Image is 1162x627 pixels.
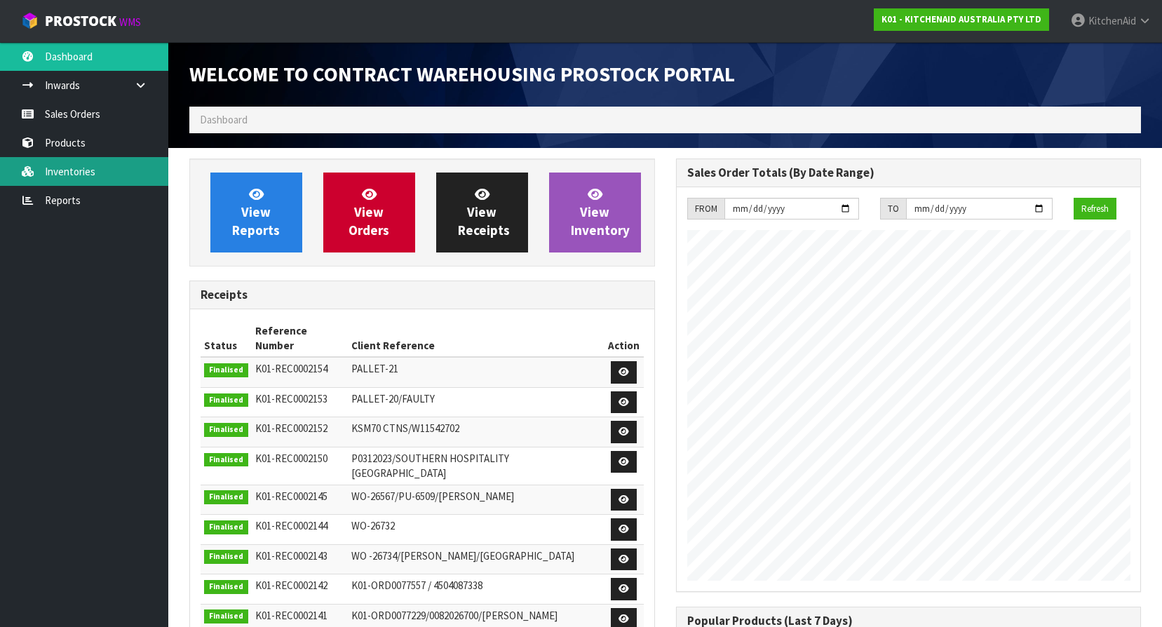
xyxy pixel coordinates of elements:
[351,609,558,622] span: K01-ORD0077229/0082026700/[PERSON_NAME]
[351,362,398,375] span: PALLET-21
[45,12,116,30] span: ProStock
[255,362,327,375] span: K01-REC0002154
[204,520,248,534] span: Finalised
[880,198,906,220] div: TO
[255,452,327,465] span: K01-REC0002150
[255,490,327,503] span: K01-REC0002145
[549,173,641,252] a: ViewInventory
[687,166,1130,180] h3: Sales Order Totals (By Date Range)
[232,186,280,238] span: View Reports
[255,579,327,592] span: K01-REC0002142
[351,422,459,435] span: KSM70 CTNS/W11542702
[255,519,327,532] span: K01-REC0002144
[255,392,327,405] span: K01-REC0002153
[881,13,1041,25] strong: K01 - KITCHENAID AUSTRALIA PTY LTD
[351,392,435,405] span: PALLET-20/FAULTY
[204,609,248,623] span: Finalised
[349,186,389,238] span: View Orders
[119,15,141,29] small: WMS
[210,173,302,252] a: ViewReports
[351,519,395,532] span: WO-26732
[201,288,644,302] h3: Receipts
[201,320,252,358] th: Status
[458,186,510,238] span: View Receipts
[204,580,248,594] span: Finalised
[351,452,509,480] span: P0312023/SOUTHERN HOSPITALITY [GEOGRAPHIC_DATA]
[1074,198,1116,220] button: Refresh
[436,173,528,252] a: ViewReceipts
[351,549,574,562] span: WO -26734/[PERSON_NAME]/[GEOGRAPHIC_DATA]
[204,423,248,437] span: Finalised
[323,173,415,252] a: ViewOrders
[189,61,735,87] span: Welcome to Contract Warehousing ProStock Portal
[1088,14,1136,27] span: KitchenAid
[255,549,327,562] span: K01-REC0002143
[204,363,248,377] span: Finalised
[200,113,248,126] span: Dashboard
[204,550,248,564] span: Finalised
[351,579,482,592] span: K01-ORD0077557 / 4504087338
[604,320,643,358] th: Action
[348,320,605,358] th: Client Reference
[21,12,39,29] img: cube-alt.png
[255,422,327,435] span: K01-REC0002152
[204,393,248,407] span: Finalised
[571,186,630,238] span: View Inventory
[204,490,248,504] span: Finalised
[255,609,327,622] span: K01-REC0002141
[351,490,514,503] span: WO-26567/PU-6509/[PERSON_NAME]
[204,453,248,467] span: Finalised
[687,198,724,220] div: FROM
[252,320,348,358] th: Reference Number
